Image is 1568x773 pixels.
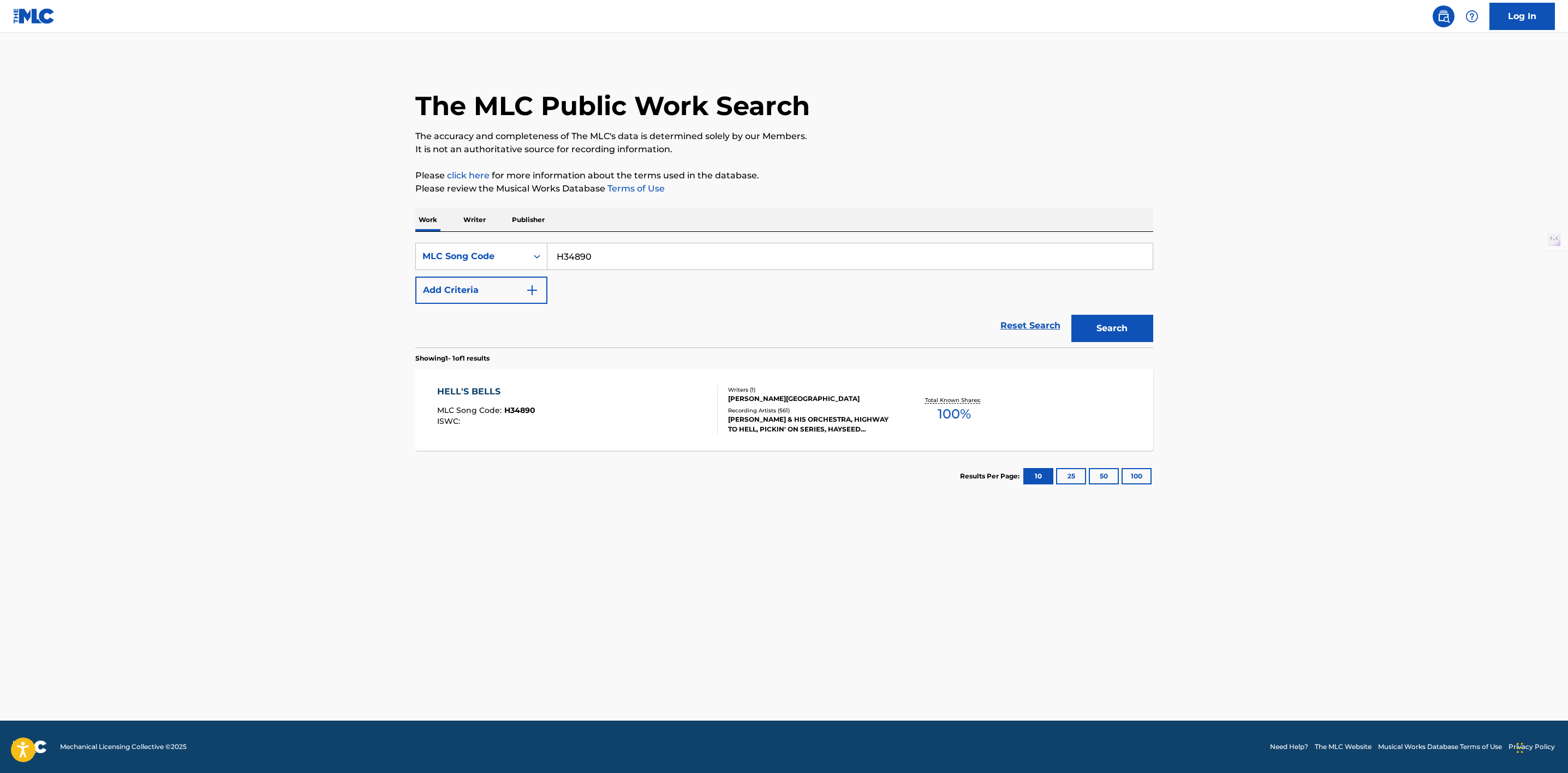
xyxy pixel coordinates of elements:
[60,742,187,752] span: Mechanical Licensing Collective © 2025
[1089,468,1119,484] button: 50
[415,369,1153,451] a: HELL'S BELLSMLC Song Code:H34890ISWC:Writers (1)[PERSON_NAME][GEOGRAPHIC_DATA]Recording Artists (...
[437,405,504,415] span: MLC Song Code :
[415,243,1153,347] form: Search Form
[415,208,440,231] p: Work
[415,182,1153,195] p: Please review the Musical Works Database
[925,396,983,404] p: Total Known Shares:
[1071,315,1153,342] button: Search
[13,740,47,753] img: logo
[1461,5,1483,27] div: Help
[728,415,893,434] div: [PERSON_NAME] & HIS ORCHESTRA, HIGHWAY TO HELL, PICKIN' ON SERIES, HAYSEED [PERSON_NAME], THE ROC...
[422,250,521,263] div: MLC Song Code
[1023,468,1053,484] button: 10
[1315,742,1372,752] a: The MLC Website
[447,170,490,181] a: click here
[728,394,893,404] div: [PERSON_NAME][GEOGRAPHIC_DATA]
[504,405,535,415] span: H34890
[728,406,893,415] div: Recording Artists ( 561 )
[1489,3,1555,30] a: Log In
[415,353,490,363] p: Showing 1 - 1 of 1 results
[1378,742,1502,752] a: Musical Works Database Terms of Use
[509,208,548,231] p: Publisher
[1122,468,1152,484] button: 100
[13,8,55,24] img: MLC Logo
[526,284,539,297] img: 9d2ae6d4665cec9f34b9.svg
[995,314,1066,338] a: Reset Search
[415,89,810,122] h1: The MLC Public Work Search
[605,183,665,194] a: Terms of Use
[1437,10,1450,23] img: search
[437,416,463,426] span: ISWC :
[1433,5,1454,27] a: Public Search
[938,404,971,424] span: 100 %
[1509,742,1555,752] a: Privacy Policy
[460,208,489,231] p: Writer
[1513,721,1568,773] iframe: Chat Widget
[1056,468,1086,484] button: 25
[415,130,1153,143] p: The accuracy and completeness of The MLC's data is determined solely by our Members.
[415,169,1153,182] p: Please for more information about the terms used in the database.
[437,385,535,398] div: HELL'S BELLS
[728,386,893,394] div: Writers ( 1 )
[960,471,1022,481] p: Results Per Page:
[1517,732,1523,764] div: Drag
[1465,10,1478,23] img: help
[415,143,1153,156] p: It is not an authoritative source for recording information.
[415,277,547,304] button: Add Criteria
[1270,742,1308,752] a: Need Help?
